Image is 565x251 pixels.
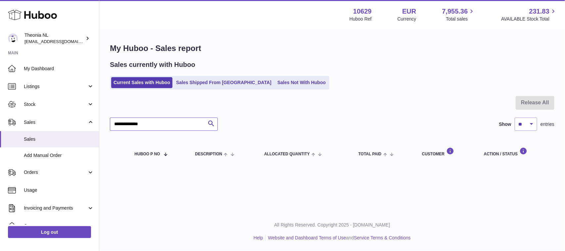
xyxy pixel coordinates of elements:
[350,16,372,22] div: Huboo Ref
[24,119,87,125] span: Sales
[358,152,382,156] span: Total paid
[8,226,91,238] a: Log out
[24,136,94,142] span: Sales
[268,235,346,240] a: Website and Dashboard Terms of Use
[398,16,416,22] div: Currency
[501,7,557,22] a: 231.83 AVAILABLE Stock Total
[446,16,475,22] span: Total sales
[105,222,560,228] p: All Rights Reserved. Copyright 2025 - [DOMAIN_NAME]
[110,43,554,54] h1: My Huboo - Sales report
[442,7,468,16] span: 7,955.36
[24,205,87,211] span: Invoicing and Payments
[24,32,84,45] div: Theonia NL
[24,223,94,229] span: Cases
[422,147,471,156] div: Customer
[195,152,222,156] span: Description
[111,77,172,88] a: Current Sales with Huboo
[541,121,554,127] span: entries
[24,187,94,193] span: Usage
[174,77,274,88] a: Sales Shipped From [GEOGRAPHIC_DATA]
[24,152,94,159] span: Add Manual Order
[275,77,328,88] a: Sales Not With Huboo
[266,235,411,241] li: and
[264,152,310,156] span: ALLOCATED Quantity
[353,7,372,16] strong: 10629
[134,152,160,156] span: Huboo P no
[8,33,18,43] img: info@wholesomegoods.eu
[110,60,195,69] h2: Sales currently with Huboo
[529,7,549,16] span: 231.83
[254,235,263,240] a: Help
[24,101,87,108] span: Stock
[24,66,94,72] span: My Dashboard
[501,16,557,22] span: AVAILABLE Stock Total
[24,39,97,44] span: [EMAIL_ADDRESS][DOMAIN_NAME]
[354,235,411,240] a: Service Terms & Conditions
[24,169,87,176] span: Orders
[402,7,416,16] strong: EUR
[484,147,548,156] div: Action / Status
[499,121,511,127] label: Show
[442,7,476,22] a: 7,955.36 Total sales
[24,83,87,90] span: Listings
